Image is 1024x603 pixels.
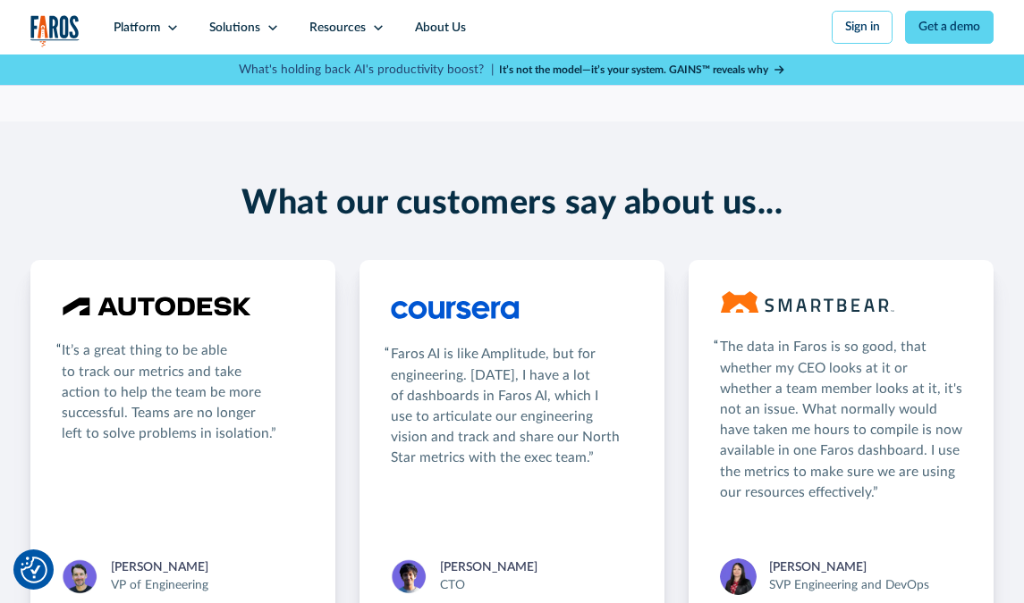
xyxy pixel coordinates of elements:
[209,19,260,38] div: Solutions
[499,64,768,75] strong: It’s not the model—it’s your system. GAINS™ reveals why
[111,576,208,595] div: VP of Engineering
[440,558,537,577] div: [PERSON_NAME]
[720,337,963,503] div: The data in Faros is so good, that whether my CEO looks at it or whether a team member looks at i...
[720,291,894,313] img: Logo of the software testing platform SmartBear.
[239,61,494,80] p: What's holding back AI's productivity boost? |
[391,558,427,595] img: Portrait image of a team member.
[21,557,47,583] img: Revisit consent button
[114,19,160,38] div: Platform
[30,15,80,47] a: home
[111,558,208,577] div: [PERSON_NAME]
[714,337,718,356] div: “
[391,291,520,320] img: Logo of the online learning platform Coursera.
[62,291,251,316] img: Logo of the design software company Autodesk.
[499,62,785,78] a: It’s not the model—it’s your system. GAINS™ reveals why
[769,576,929,595] div: SVP Engineering and DevOps
[62,340,305,444] div: It’s a great thing to be able to track our metrics and take action to help the team be more succe...
[440,576,537,595] div: CTO
[21,557,47,583] button: Cookie Settings
[905,11,993,43] a: Get a demo
[56,340,61,359] div: “
[385,344,389,363] div: “
[143,183,881,223] h2: What our customers say about us...
[30,15,80,47] img: Logo of the analytics and reporting company Faros.
[309,19,366,38] div: Resources
[769,558,929,577] div: [PERSON_NAME]
[832,11,893,43] a: Sign in
[62,558,98,595] img: Portrait image of a team member.
[391,344,634,468] div: Faros AI is like Amplitude, but for engineering. [DATE], I have a lot of dashboards in Faros AI, ...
